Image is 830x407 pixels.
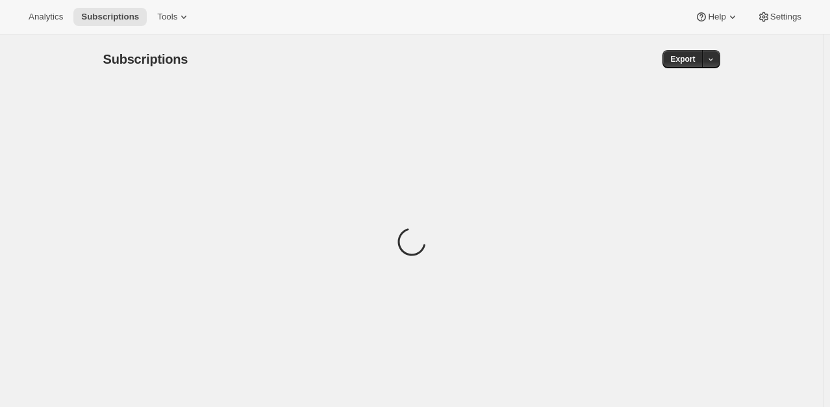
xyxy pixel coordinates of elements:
[687,8,746,26] button: Help
[670,54,695,64] span: Export
[73,8,147,26] button: Subscriptions
[749,8,809,26] button: Settings
[29,12,63,22] span: Analytics
[103,52,188,66] span: Subscriptions
[662,50,703,68] button: Export
[149,8,198,26] button: Tools
[81,12,139,22] span: Subscriptions
[157,12,177,22] span: Tools
[770,12,801,22] span: Settings
[21,8,71,26] button: Analytics
[708,12,725,22] span: Help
